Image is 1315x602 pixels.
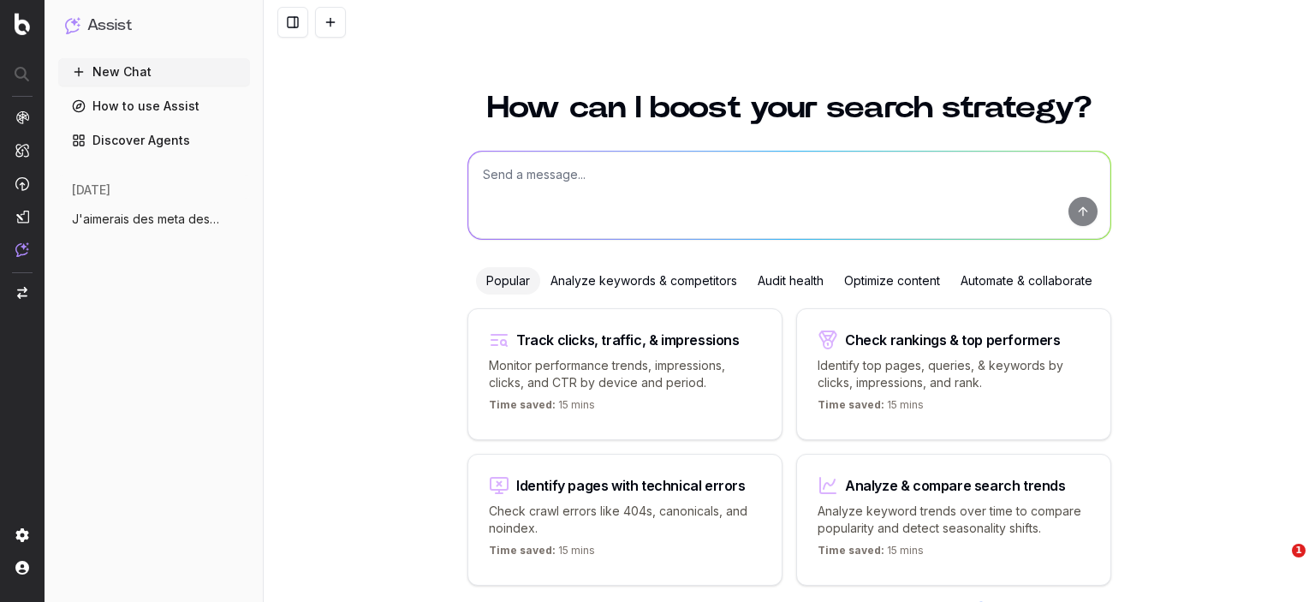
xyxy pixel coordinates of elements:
[489,398,556,411] span: Time saved:
[1257,544,1298,585] iframe: Intercom live chat
[818,398,884,411] span: Time saved:
[87,14,132,38] h1: Assist
[58,127,250,154] a: Discover Agents
[516,479,746,492] div: Identify pages with technical errors
[950,267,1103,295] div: Automate & collaborate
[818,503,1090,537] p: Analyze keyword trends over time to compare popularity and detect seasonality shifts.
[489,503,761,537] p: Check crawl errors like 404s, canonicals, and noindex.
[818,544,924,564] p: 15 mins
[65,17,80,33] img: Assist
[15,13,30,35] img: Botify logo
[489,357,761,391] p: Monitor performance trends, impressions, clicks, and CTR by device and period.
[818,398,924,419] p: 15 mins
[516,333,740,347] div: Track clicks, traffic, & impressions
[15,176,29,191] img: Activation
[540,267,747,295] div: Analyze keywords & competitors
[834,267,950,295] div: Optimize content
[818,357,1090,391] p: Identify top pages, queries, & keywords by clicks, impressions, and rank.
[72,211,223,228] span: J'aimerais des meta description pour mes
[467,92,1111,123] h1: How can I boost your search strategy?
[747,267,834,295] div: Audit health
[17,287,27,299] img: Switch project
[476,267,540,295] div: Popular
[72,182,110,199] span: [DATE]
[818,544,884,557] span: Time saved:
[65,14,243,38] button: Assist
[58,58,250,86] button: New Chat
[489,544,556,557] span: Time saved:
[15,242,29,257] img: Assist
[15,561,29,575] img: My account
[58,92,250,120] a: How to use Assist
[58,206,250,233] button: J'aimerais des meta description pour mes
[15,143,29,158] img: Intelligence
[845,333,1061,347] div: Check rankings & top performers
[15,528,29,542] img: Setting
[15,110,29,124] img: Analytics
[1292,544,1306,557] span: 1
[489,544,595,564] p: 15 mins
[845,479,1066,492] div: Analyze & compare search trends
[15,210,29,224] img: Studio
[489,398,595,419] p: 15 mins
